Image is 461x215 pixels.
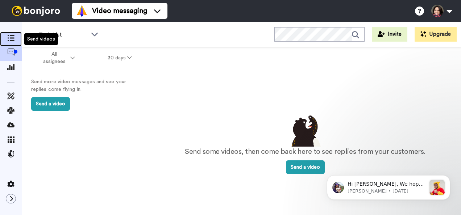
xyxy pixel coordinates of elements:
button: Send a video [31,97,70,111]
iframe: Intercom notifications message [316,161,461,211]
span: All assignees [40,51,69,65]
p: Send more video messages and see your replies come flying in. [31,78,140,93]
a: Send a video [286,165,325,170]
button: Invite [372,27,407,42]
img: vm-color.svg [76,5,88,17]
img: results-emptystates.png [287,113,323,147]
img: bj-logo-header-white.svg [9,6,63,16]
p: Send some videos, then come back here to see replies from your customers. [185,147,425,157]
button: 30 days [91,51,148,64]
button: All assignees [23,48,91,68]
button: Upgrade [415,27,457,42]
button: Send a video [286,160,325,174]
span: Video messaging [92,6,147,16]
span: Task List [39,30,87,39]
